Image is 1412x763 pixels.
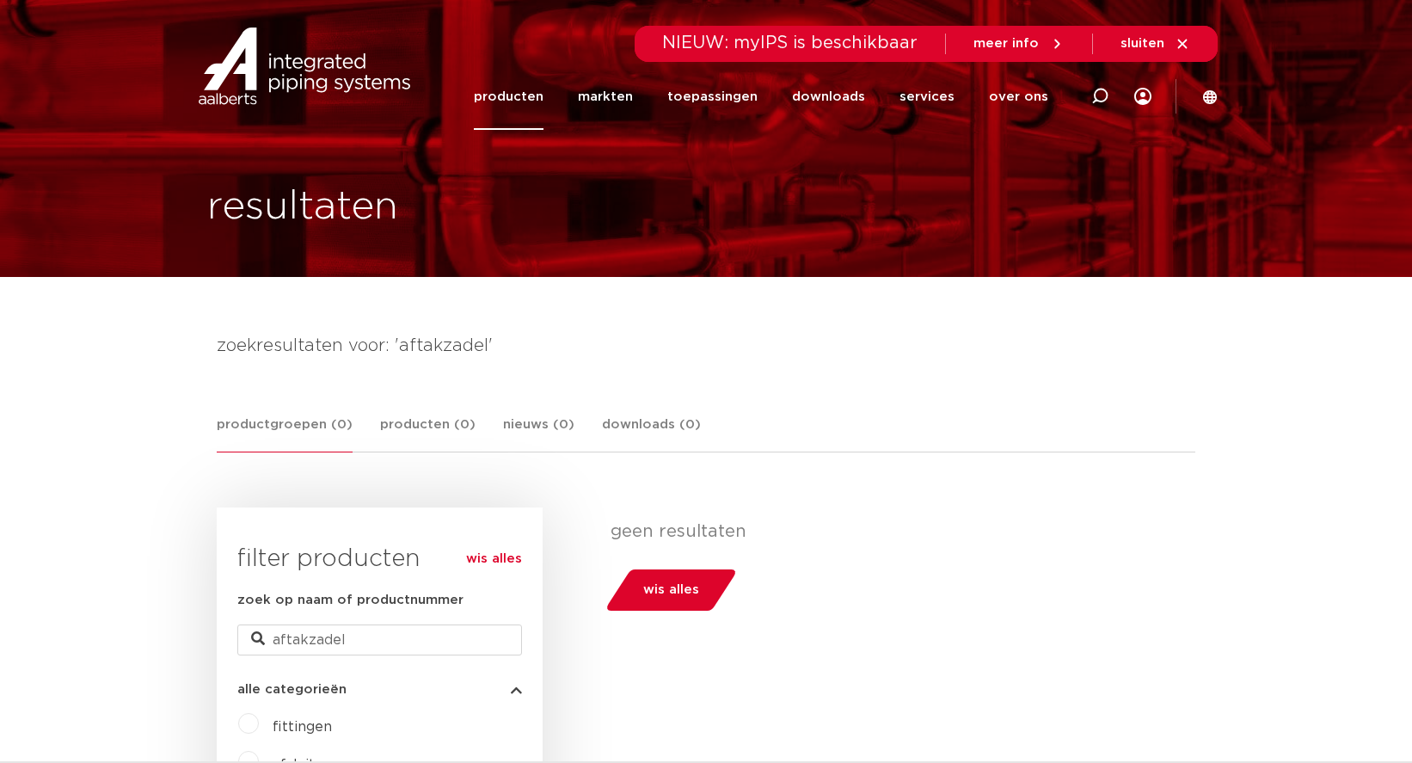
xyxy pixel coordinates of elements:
a: producten [474,64,543,130]
span: wis alles [643,576,699,604]
a: productgroepen (0) [217,415,353,452]
a: producten (0) [380,415,476,452]
h3: filter producten [237,542,522,576]
nav: Menu [474,64,1048,130]
a: services [899,64,955,130]
button: alle categorieën [237,683,522,696]
span: NIEUW: myIPS is beschikbaar [662,34,918,52]
a: over ons [989,64,1048,130]
a: markten [578,64,633,130]
label: zoek op naam of productnummer [237,590,464,611]
span: alle categorieën [237,683,347,696]
input: zoeken [237,625,522,655]
a: sluiten [1120,36,1190,52]
a: toepassingen [667,64,758,130]
a: nieuws (0) [503,415,574,452]
a: downloads [792,64,865,130]
span: sluiten [1120,37,1164,50]
h4: zoekresultaten voor: 'aftakzadel' [217,332,1195,360]
a: fittingen [273,720,332,734]
h1: resultaten [207,180,398,235]
a: downloads (0) [602,415,701,452]
span: meer info [973,37,1039,50]
a: meer info [973,36,1065,52]
a: wis alles [466,549,522,569]
p: geen resultaten [611,521,1182,542]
